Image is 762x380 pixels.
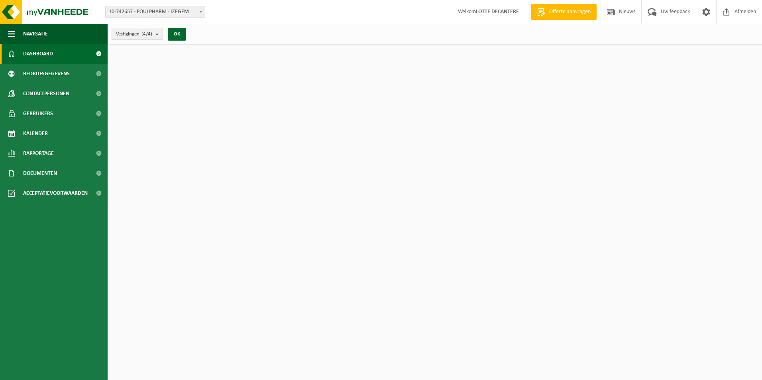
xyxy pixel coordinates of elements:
[23,163,57,183] span: Documenten
[116,28,152,40] span: Vestigingen
[112,28,163,40] button: Vestigingen(4/4)
[23,143,54,163] span: Rapportage
[23,104,53,123] span: Gebruikers
[168,28,186,41] button: OK
[23,183,88,203] span: Acceptatievoorwaarden
[105,6,205,18] span: 10-742657 - POULPHARM - IZEGEM
[23,64,70,84] span: Bedrijfsgegevens
[531,4,597,20] a: Offerte aanvragen
[23,24,48,44] span: Navigatie
[106,6,205,18] span: 10-742657 - POULPHARM - IZEGEM
[23,123,48,143] span: Kalender
[547,8,593,16] span: Offerte aanvragen
[476,9,519,15] strong: LOTTE DECANTERE
[23,84,69,104] span: Contactpersonen
[23,44,53,64] span: Dashboard
[141,31,152,37] count: (4/4)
